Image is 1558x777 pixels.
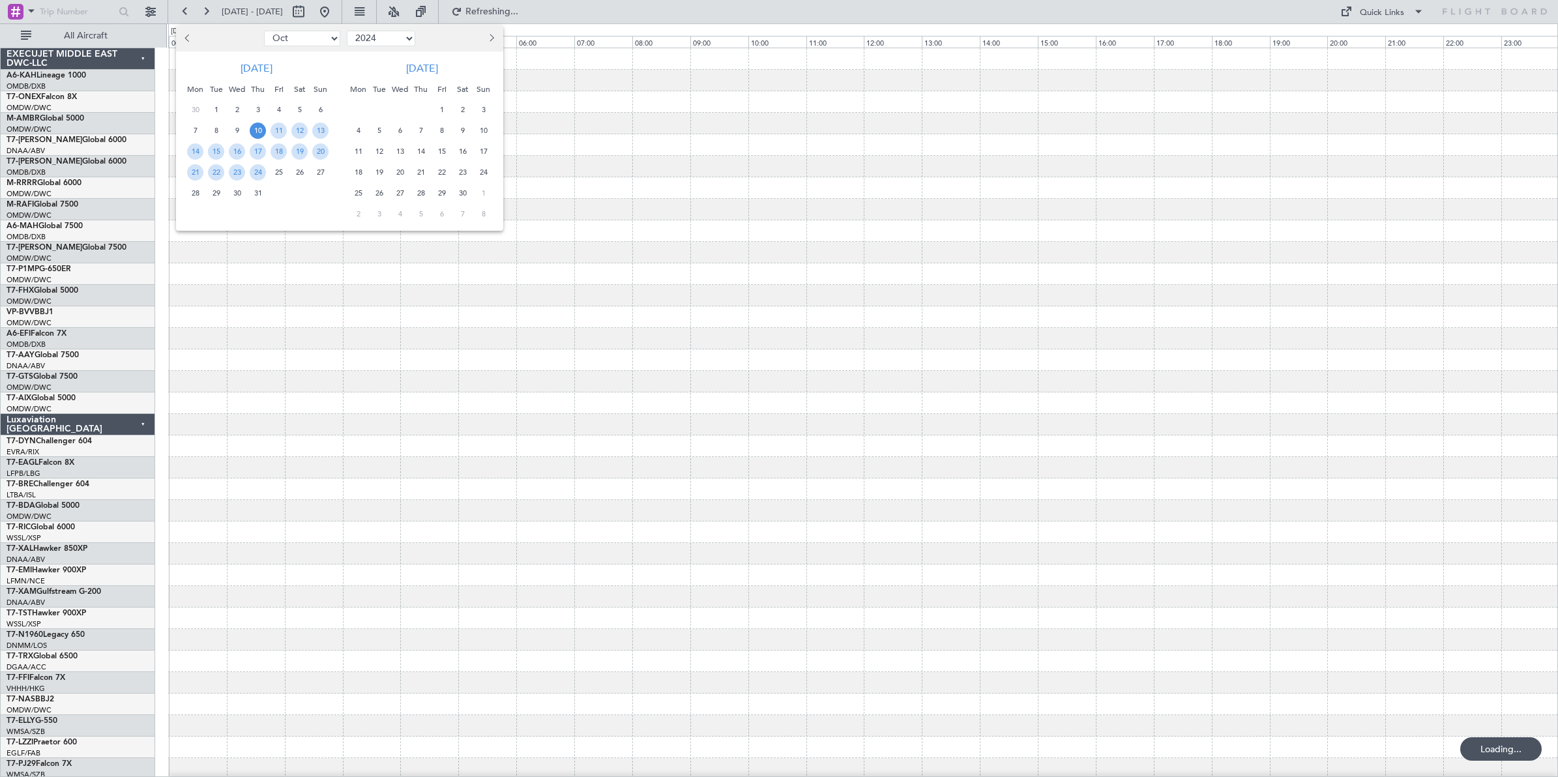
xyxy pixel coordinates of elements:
[434,206,450,222] span: 6
[291,123,308,139] span: 12
[371,123,387,139] span: 5
[227,100,248,121] div: 2-10-2024
[208,143,224,160] span: 15
[7,631,85,639] a: T7-N1960Legacy 650
[432,204,452,225] div: 6-12-2024
[473,121,494,141] div: 10-11-2024
[980,36,1038,48] div: 14:00
[454,185,471,201] span: 30
[7,351,79,359] a: T7-AAYGlobal 7500
[289,79,310,100] div: Sat
[206,121,227,141] div: 8-10-2024
[465,7,520,16] span: Refreshing...
[229,185,245,201] span: 30
[229,143,245,160] span: 16
[250,102,266,118] span: 3
[310,141,331,162] div: 20-10-2024
[7,619,41,629] a: WSSL/XSP
[7,383,51,392] a: OMDW/DWC
[7,287,78,295] a: T7-FHXGlobal 5000
[248,183,269,204] div: 31-10-2024
[7,146,45,156] a: DNAA/ABV
[452,183,473,204] div: 30-11-2024
[187,123,203,139] span: 7
[748,36,806,48] div: 10:00
[7,201,78,209] a: M-RAFIGlobal 7500
[312,102,329,118] span: 6
[475,185,492,201] span: 1
[7,222,83,230] a: A6-MAHGlobal 7500
[289,141,310,162] div: 19-10-2024
[1212,36,1270,48] div: 18:00
[185,183,206,204] div: 28-10-2024
[7,244,126,252] a: T7-[PERSON_NAME]Global 7500
[516,36,574,48] div: 06:00
[7,523,31,531] span: T7-RIC
[7,696,35,703] span: T7-NAS
[7,717,57,725] a: T7-ELLYG-550
[475,164,492,181] span: 24
[411,204,432,225] div: 5-12-2024
[7,115,84,123] a: M-AMBRGlobal 5000
[7,566,32,574] span: T7-EMI
[7,189,51,199] a: OMDW/DWC
[208,185,224,201] span: 29
[312,143,329,160] span: 20
[310,162,331,183] div: 27-10-2024
[7,696,54,703] a: T7-NASBBJ2
[1460,737,1542,761] div: Loading...
[208,164,224,181] span: 22
[7,512,51,521] a: OMDW/DWC
[452,79,473,100] div: Sat
[390,162,411,183] div: 20-11-2024
[343,36,401,48] div: 03:00
[7,502,35,510] span: T7-BDA
[348,183,369,204] div: 25-11-2024
[371,185,387,201] span: 26
[7,201,34,209] span: M-RAFI
[7,404,51,414] a: OMDW/DWC
[7,674,65,682] a: T7-FFIFalcon 7X
[248,100,269,121] div: 3-10-2024
[411,162,432,183] div: 21-11-2024
[291,102,308,118] span: 5
[7,158,82,166] span: T7-[PERSON_NAME]
[7,340,46,349] a: OMDB/DXB
[7,523,75,531] a: T7-RICGlobal 6000
[371,164,387,181] span: 19
[7,748,40,758] a: EGLF/FAB
[369,141,390,162] div: 12-11-2024
[312,123,329,139] span: 13
[310,100,331,121] div: 6-10-2024
[7,502,80,510] a: T7-BDAGlobal 5000
[269,162,289,183] div: 25-10-2024
[169,36,227,48] div: 00:00
[269,100,289,121] div: 4-10-2024
[413,185,429,201] span: 28
[434,185,450,201] span: 29
[7,641,47,651] a: DNMM/LOS
[371,206,387,222] span: 3
[7,72,37,80] span: A6-KAH
[206,162,227,183] div: 22-10-2024
[473,162,494,183] div: 24-11-2024
[7,760,36,768] span: T7-PJ29
[7,459,38,467] span: T7-EAGL
[7,588,101,596] a: T7-XAMGulfstream G-200
[7,576,45,586] a: LFMN/NCE
[475,123,492,139] span: 10
[392,206,408,222] span: 4
[7,447,39,457] a: EVRA/RIX
[7,103,51,113] a: OMDW/DWC
[208,123,224,139] span: 8
[454,123,471,139] span: 9
[475,143,492,160] span: 17
[222,6,283,18] span: [DATE] - [DATE]
[434,123,450,139] span: 8
[7,81,46,91] a: OMDB/DXB
[206,141,227,162] div: 15-10-2024
[454,164,471,181] span: 23
[227,141,248,162] div: 16-10-2024
[285,36,343,48] div: 02:00
[411,121,432,141] div: 7-11-2024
